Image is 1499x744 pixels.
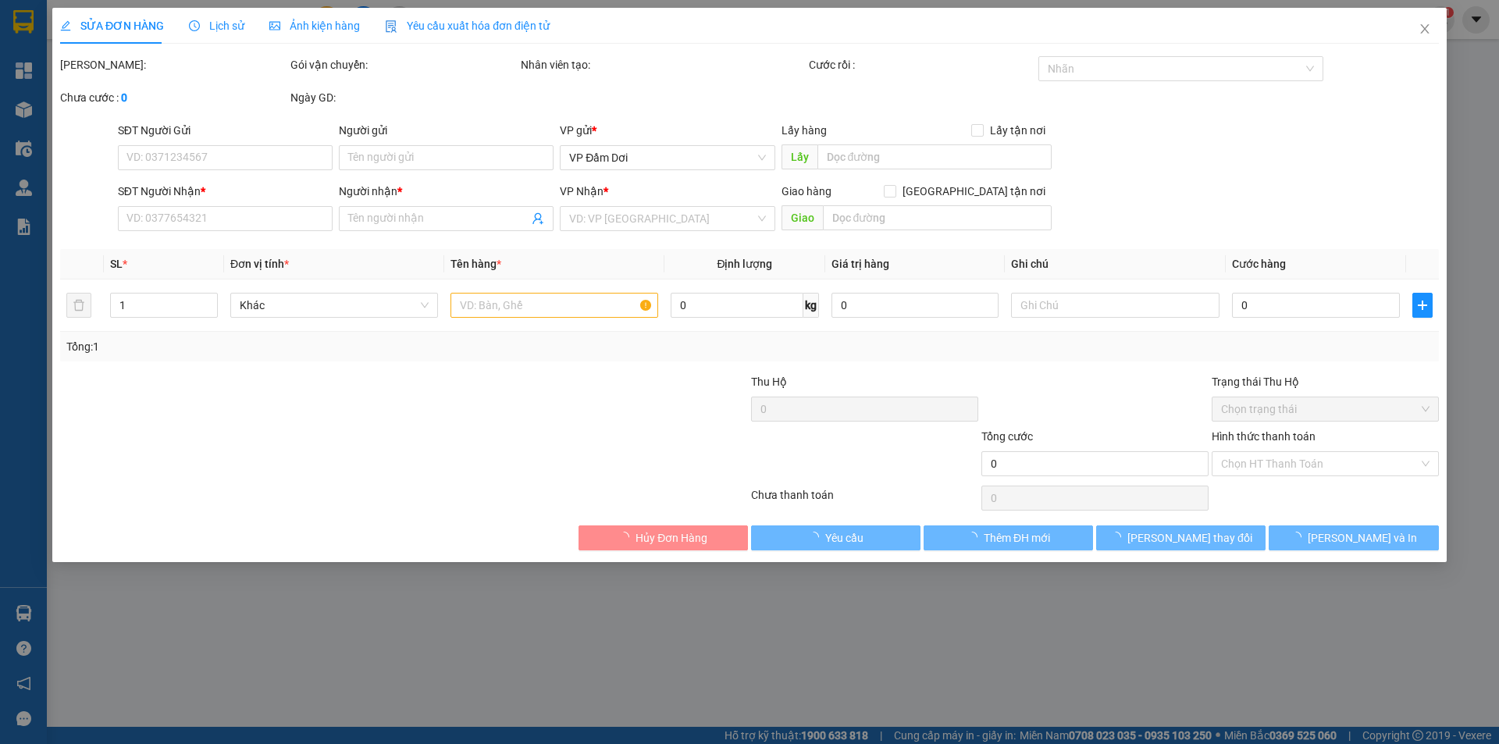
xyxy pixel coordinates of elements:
span: Tổng cước [981,430,1033,443]
span: kg [803,293,819,318]
input: Ghi Chú [1012,293,1219,318]
label: Hình thức thanh toán [1212,430,1316,443]
div: Chưa cước : [60,89,287,106]
span: picture [269,20,280,31]
button: plus [1412,293,1433,318]
span: clock-circle [189,20,200,31]
input: Dọc đường [823,205,1052,230]
span: close [1419,23,1431,35]
button: Close [1403,8,1447,52]
div: Ngày GD: [290,89,518,106]
div: Trạng thái Thu Hộ [1212,373,1439,390]
div: Nhân viên tạo: [521,56,806,73]
div: Chưa thanh toán [749,486,980,514]
span: [PERSON_NAME] thay đổi [1127,529,1252,546]
span: plus [1413,299,1432,311]
span: Lấy tận nơi [984,122,1052,139]
span: Yêu cầu [825,529,863,546]
span: Giao [782,205,823,230]
span: Giá trị hàng [831,258,889,270]
div: Cước rồi : [809,56,1036,73]
span: Lấy hàng [782,124,827,137]
div: Gói vận chuyển: [290,56,518,73]
span: Tên hàng [450,258,501,270]
div: [PERSON_NAME]: [60,56,287,73]
button: delete [66,293,91,318]
span: loading [618,532,636,543]
span: edit [60,20,71,31]
th: Ghi chú [1006,249,1226,279]
span: loading [967,532,984,543]
span: SỬA ĐƠN HÀNG [60,20,164,32]
button: Thêm ĐH mới [924,525,1093,550]
div: SĐT Người Gửi [118,122,333,139]
span: Cước hàng [1232,258,1286,270]
span: Yêu cầu xuất hóa đơn điện tử [385,20,550,32]
span: SL [110,258,123,270]
span: Ảnh kiện hàng [269,20,360,32]
span: user-add [532,212,545,225]
span: Chọn trạng thái [1221,397,1430,421]
span: Thu Hộ [751,376,787,388]
span: VP Đầm Dơi [570,146,766,169]
span: VP Nhận [561,185,604,198]
span: Khác [240,294,429,317]
img: icon [385,20,397,33]
span: Giao hàng [782,185,831,198]
input: Dọc đường [817,144,1052,169]
div: Tổng: 1 [66,338,579,355]
button: [PERSON_NAME] và In [1269,525,1439,550]
span: loading [1291,532,1308,543]
span: loading [808,532,825,543]
span: loading [1110,532,1127,543]
span: Lấy [782,144,817,169]
div: VP gửi [561,122,775,139]
input: VD: Bàn, Ghế [450,293,658,318]
div: Người nhận [339,183,554,200]
span: Định lượng [717,258,773,270]
span: Lịch sử [189,20,244,32]
div: SĐT Người Nhận [118,183,333,200]
button: [PERSON_NAME] thay đổi [1096,525,1266,550]
b: 0 [121,91,127,104]
span: [PERSON_NAME] và In [1308,529,1417,546]
span: Hủy Đơn Hàng [636,529,707,546]
span: Đơn vị tính [230,258,289,270]
span: [GEOGRAPHIC_DATA] tận nơi [896,183,1052,200]
button: Yêu cầu [751,525,920,550]
button: Hủy Đơn Hàng [579,525,748,550]
div: Người gửi [339,122,554,139]
span: Thêm ĐH mới [984,529,1050,546]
